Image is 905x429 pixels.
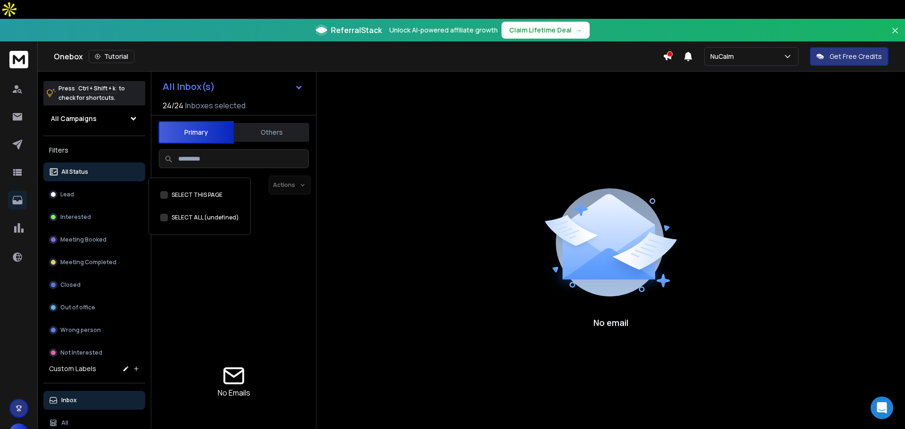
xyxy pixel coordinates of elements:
h1: All Campaigns [51,114,97,123]
p: Wrong person [60,326,101,334]
span: Ctrl + Shift + k [77,83,117,94]
p: NuCalm [710,52,738,61]
button: Inbox [43,391,145,410]
p: Not Interested [60,349,102,356]
button: Out of office [43,298,145,317]
button: Wrong person [43,321,145,340]
button: All Inbox(s) [155,77,311,96]
p: Meeting Booked [60,236,107,243]
h3: Custom Labels [49,364,96,373]
button: Lead [43,185,145,204]
button: Get Free Credits [810,47,889,66]
p: Meeting Completed [60,259,116,266]
span: ReferralStack [331,24,382,36]
div: Onebox [54,50,663,63]
button: All Status [43,162,145,181]
button: Claim Lifetime Deal→ [502,22,590,39]
span: → [576,25,582,35]
button: Meeting Completed [43,253,145,272]
span: 24 / 24 [163,100,183,111]
p: Press to check for shortcuts. [58,84,125,103]
button: Tutorial [89,50,134,63]
h3: Filters [43,144,145,157]
p: No email [593,316,628,329]
p: All [61,419,68,427]
p: Get Free Credits [830,52,882,61]
button: All Campaigns [43,109,145,128]
p: All Status [61,168,88,176]
button: Not Interested [43,343,145,362]
button: Close banner [889,24,901,47]
p: Unlock AI-powered affiliate growth [389,25,498,35]
label: SELECT THIS PAGE [172,191,222,199]
h3: Inboxes selected [185,100,246,111]
button: Closed [43,275,145,294]
p: Closed [60,281,81,289]
div: Open Intercom Messenger [871,397,893,419]
p: Interested [60,213,91,221]
p: Inbox [61,397,77,404]
button: Others [234,122,309,143]
button: Meeting Booked [43,230,145,249]
button: Primary [158,121,234,144]
h1: All Inbox(s) [163,82,215,91]
p: Lead [60,191,74,198]
p: Out of office [60,304,95,311]
button: Interested [43,208,145,227]
label: SELECT ALL (undefined) [172,214,239,221]
p: No Emails [218,387,250,398]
